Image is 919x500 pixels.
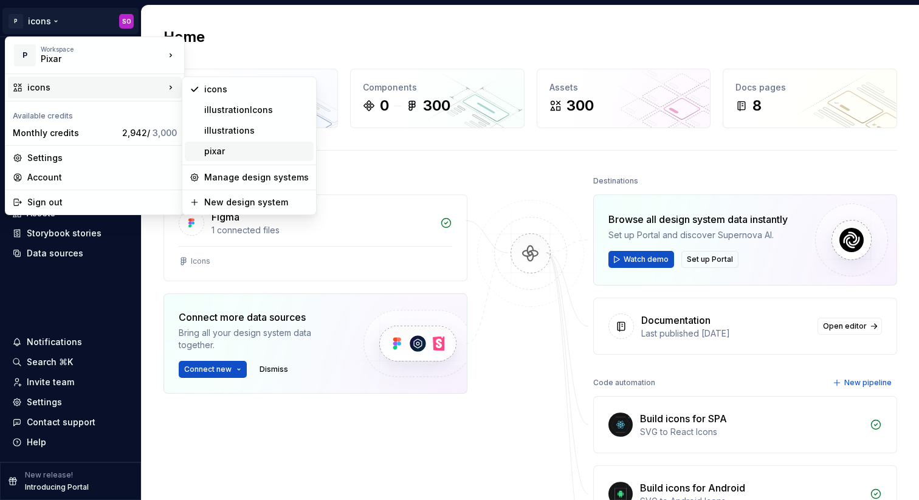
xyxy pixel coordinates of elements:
[204,125,309,137] div: illustrations
[27,152,177,164] div: Settings
[204,171,309,183] div: Manage design systems
[13,127,117,139] div: Monthly credits
[41,53,144,65] div: Pixar
[27,171,177,183] div: Account
[27,81,165,94] div: icons
[14,44,36,66] div: P
[204,83,309,95] div: icons
[122,128,177,138] span: 2,942 /
[204,196,309,208] div: New design system
[27,196,177,208] div: Sign out
[204,145,309,157] div: pixar
[41,46,165,53] div: Workspace
[204,104,309,116] div: illustrationIcons
[153,128,177,138] span: 3,000
[8,104,182,123] div: Available credits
